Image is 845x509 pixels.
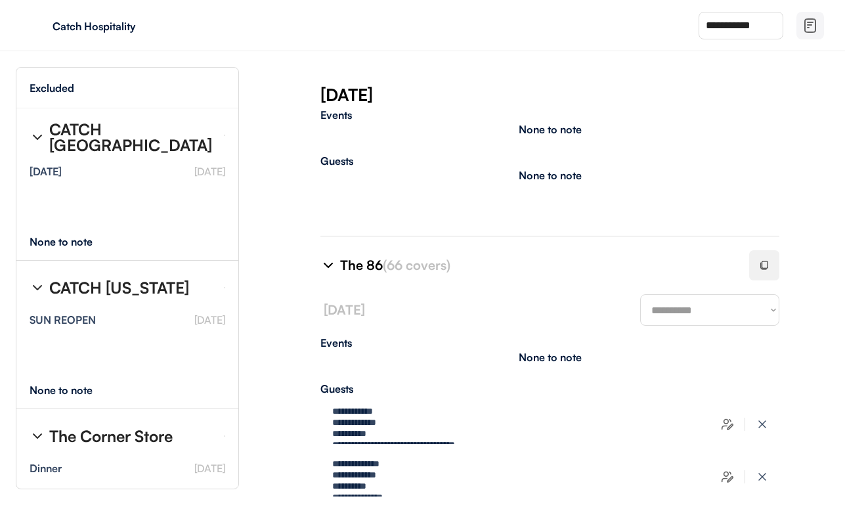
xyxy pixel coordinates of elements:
div: The 86 [340,256,733,275]
div: None to note [30,385,117,395]
div: Guests [320,156,779,166]
img: x-close%20%283%29.svg [756,418,769,431]
div: None to note [30,236,117,247]
div: None to note [519,352,582,363]
div: Events [320,110,779,120]
img: x-close%20%283%29.svg [756,470,769,483]
font: [DATE] [194,165,225,178]
div: Guests [320,384,779,394]
div: SUN REOPEN [30,315,96,325]
font: [DATE] [194,313,225,326]
div: Catch Hospitality [53,21,218,32]
img: chevron-right%20%281%29.svg [30,280,45,296]
font: [DATE] [194,462,225,475]
div: [DATE] [30,166,62,177]
div: [DATE] [320,83,845,106]
font: [DATE] [324,301,365,318]
img: chevron-right%20%281%29.svg [320,257,336,273]
div: CATCH [US_STATE] [49,280,189,296]
img: chevron-right%20%281%29.svg [30,129,45,145]
div: None to note [519,124,582,135]
div: Events [320,338,779,348]
img: file-02.svg [802,18,818,33]
div: Excluded [30,83,74,93]
font: (66 covers) [383,257,450,273]
div: CATCH [GEOGRAPHIC_DATA] [49,122,213,153]
div: Dinner [30,463,62,474]
img: chevron-right%20%281%29.svg [30,428,45,444]
img: users-edit.svg [721,470,734,483]
div: The Corner Store [49,428,173,444]
img: users-edit.svg [721,418,734,431]
img: yH5BAEAAAAALAAAAAABAAEAAAIBRAA7 [26,15,47,36]
div: None to note [519,170,582,181]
